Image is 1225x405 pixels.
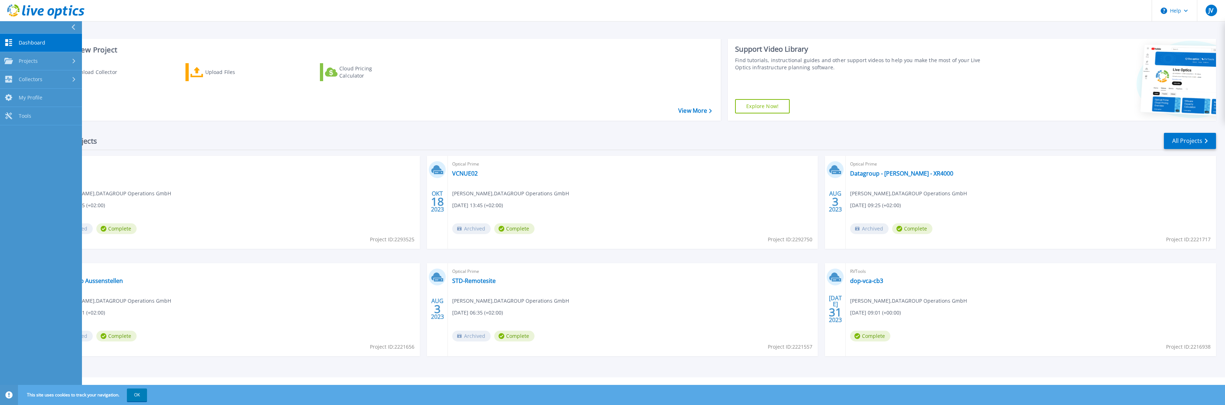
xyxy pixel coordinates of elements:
[320,63,400,81] a: Cloud Pricing Calculator
[54,190,171,197] span: [PERSON_NAME] , DATAGROUP Operations GmbH
[735,57,990,71] div: Find tutorials, instructional guides and other support videos to help you make the most of your L...
[69,65,127,79] div: Download Collector
[452,331,491,341] span: Archived
[850,190,967,197] span: [PERSON_NAME] , DATAGROUP Operations GmbH
[19,94,42,101] span: My Profile
[370,236,414,243] span: Project ID: 2293525
[1166,343,1211,351] span: Project ID: 2216938
[452,267,813,275] span: Optical Prime
[96,331,137,341] span: Complete
[452,201,503,209] span: [DATE] 13:45 (+02:00)
[850,160,1211,168] span: Optical Prime
[829,309,842,315] span: 31
[850,309,901,317] span: [DATE] 09:01 (+00:00)
[19,58,38,64] span: Projects
[205,65,263,79] div: Upload Files
[850,267,1211,275] span: RVTools
[850,170,953,177] a: Datagroup - [PERSON_NAME] - XR4000
[1164,133,1216,149] a: All Projects
[431,296,444,322] div: AUG 2023
[54,267,416,275] span: Optical Prime
[452,309,503,317] span: [DATE] 06:35 (+02:00)
[768,236,812,243] span: Project ID: 2292750
[20,388,147,401] span: This site uses cookies to track your navigation.
[431,188,444,215] div: OKT 2023
[452,297,569,305] span: [PERSON_NAME] , DATAGROUP Operations GmbH
[1208,8,1213,13] span: JV
[185,63,266,81] a: Upload Files
[735,99,790,113] a: Explore Now!
[829,188,842,215] div: AUG 2023
[735,45,990,54] div: Support Video Library
[494,223,534,234] span: Complete
[850,201,901,209] span: [DATE] 09:25 (+02:00)
[54,297,171,305] span: [PERSON_NAME] , DATAGROUP Operations GmbH
[19,113,31,119] span: Tools
[452,277,496,284] a: STD-Remotesite
[54,160,416,168] span: Optical Prime
[1166,236,1211,243] span: Project ID: 2221717
[19,76,42,83] span: Collectors
[19,39,45,46] span: Dashboard
[54,277,123,284] a: Datagroup Aussenstellen
[850,331,890,341] span: Complete
[892,223,932,234] span: Complete
[452,190,569,197] span: [PERSON_NAME] , DATAGROUP Operations GmbH
[678,107,712,114] a: View More
[850,277,883,284] a: dop-vca-cb3
[452,223,491,234] span: Archived
[494,331,534,341] span: Complete
[339,65,397,79] div: Cloud Pricing Calculator
[370,343,414,351] span: Project ID: 2221656
[434,306,441,312] span: 3
[51,63,131,81] a: Download Collector
[452,160,813,168] span: Optical Prime
[431,199,444,205] span: 18
[768,343,812,351] span: Project ID: 2221557
[127,388,147,401] button: OK
[850,297,967,305] span: [PERSON_NAME] , DATAGROUP Operations GmbH
[51,46,711,54] h3: Start a New Project
[96,223,137,234] span: Complete
[832,199,839,205] span: 3
[829,296,842,322] div: [DATE] 2023
[850,223,889,234] span: Archived
[452,170,478,177] a: VCNUE02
